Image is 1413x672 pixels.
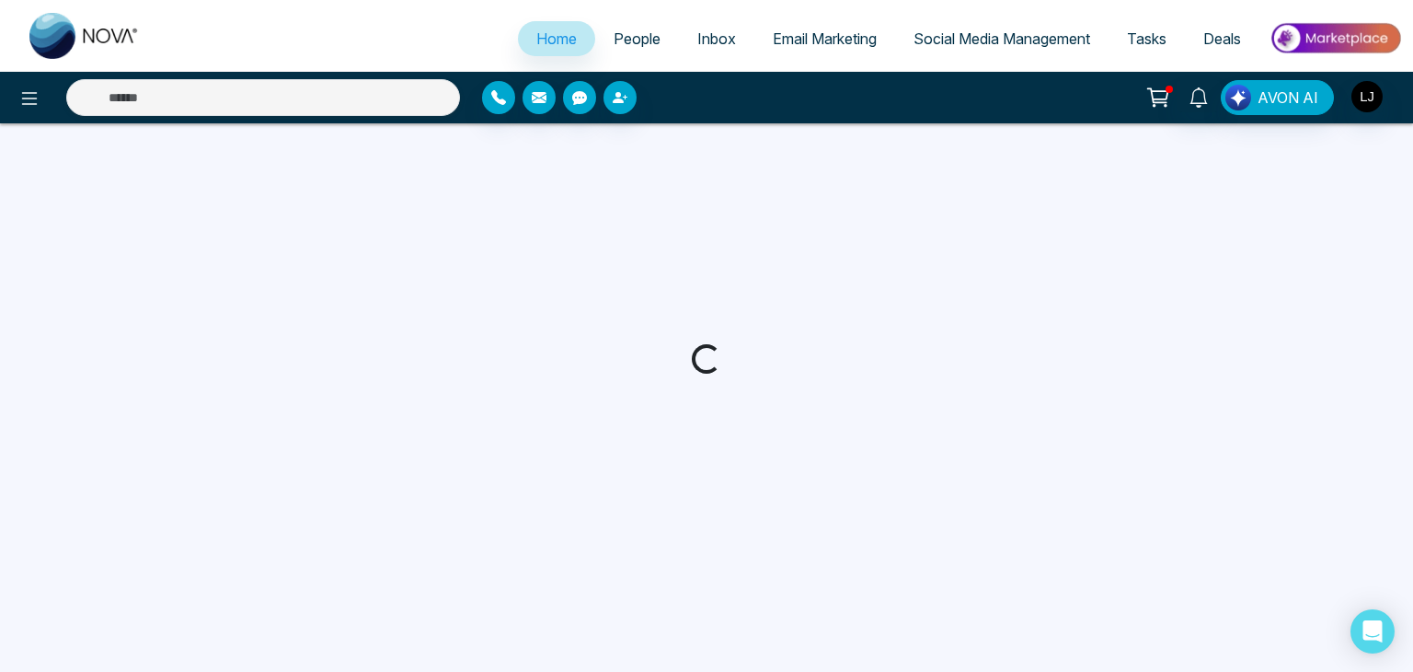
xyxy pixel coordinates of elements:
span: People [614,29,661,48]
a: Email Marketing [754,21,895,56]
span: Deals [1203,29,1241,48]
span: Email Marketing [773,29,877,48]
a: Deals [1185,21,1259,56]
img: User Avatar [1351,81,1383,112]
span: Inbox [697,29,736,48]
span: AVON AI [1258,87,1318,109]
a: People [595,21,679,56]
a: Home [518,21,595,56]
img: Nova CRM Logo [29,13,140,59]
img: Lead Flow [1225,85,1251,110]
span: Social Media Management [913,29,1090,48]
img: Market-place.gif [1269,17,1402,59]
span: Tasks [1127,29,1166,48]
span: Home [536,29,577,48]
button: AVON AI [1221,80,1334,115]
a: Tasks [1109,21,1185,56]
a: Inbox [679,21,754,56]
div: Open Intercom Messenger [1350,609,1395,654]
a: Social Media Management [895,21,1109,56]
